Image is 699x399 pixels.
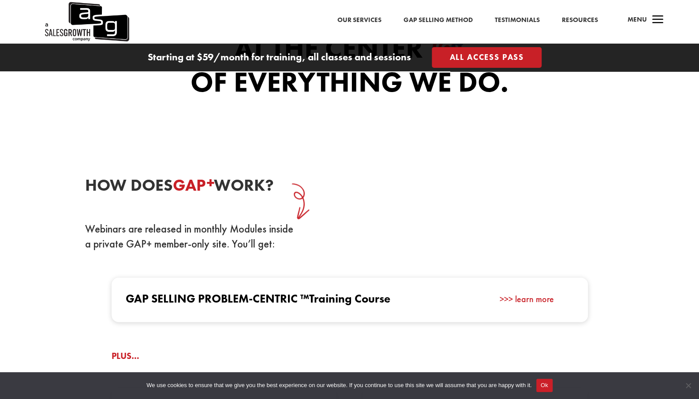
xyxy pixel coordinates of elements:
span: No [684,381,692,390]
span: Menu [627,15,647,24]
a: All Access Pass [432,47,542,68]
a: Our Services [337,15,381,26]
div: plus… [112,347,420,364]
a: >>> learn more [500,293,554,305]
a: Gap Selling Method [403,15,472,26]
img: curly-arrow [272,172,323,228]
span: a [649,11,666,29]
button: Ok [536,379,553,392]
div: Webinars are released in monthly Modules inside a private GAP+ member-only site. You’ll get: [85,222,295,251]
a: Testimonials [494,15,539,26]
span: Training Course [309,291,390,306]
span: GAP [173,174,214,196]
h4: Gap Selling Problem-Centric ™ [126,290,456,312]
span: We use cookies to ensure that we give you the best experience on our website. If you continue to ... [146,381,531,390]
sup: + [206,172,215,193]
a: Resources [561,15,598,26]
h3: How does work? [85,177,614,198]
